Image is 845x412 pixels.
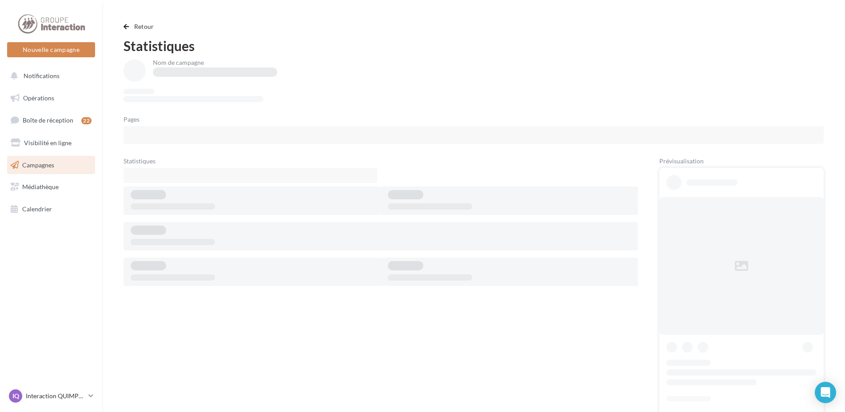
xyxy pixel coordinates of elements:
[22,161,54,168] span: Campagnes
[5,156,97,174] a: Campagnes
[124,116,824,123] div: Pages
[124,39,824,52] div: Statistiques
[81,117,92,124] div: 22
[124,158,631,164] div: Statistiques
[5,200,97,218] a: Calendrier
[5,89,97,107] a: Opérations
[22,205,52,213] span: Calendrier
[5,111,97,130] a: Boîte de réception22
[24,139,72,147] span: Visibilité en ligne
[26,392,85,400] p: Interaction QUIMPER
[23,94,54,102] span: Opérations
[5,178,97,196] a: Médiathèque
[5,67,93,85] button: Notifications
[7,388,95,404] a: IQ Interaction QUIMPER
[815,382,836,403] div: Open Intercom Messenger
[659,158,824,164] div: Prévisualisation
[134,23,154,30] span: Retour
[22,183,59,190] span: Médiathèque
[23,116,73,124] span: Boîte de réception
[24,72,60,79] span: Notifications
[5,134,97,152] a: Visibilité en ligne
[12,392,19,400] span: IQ
[124,21,158,32] button: Retour
[153,59,277,66] div: Nom de campagne
[7,42,95,57] button: Nouvelle campagne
